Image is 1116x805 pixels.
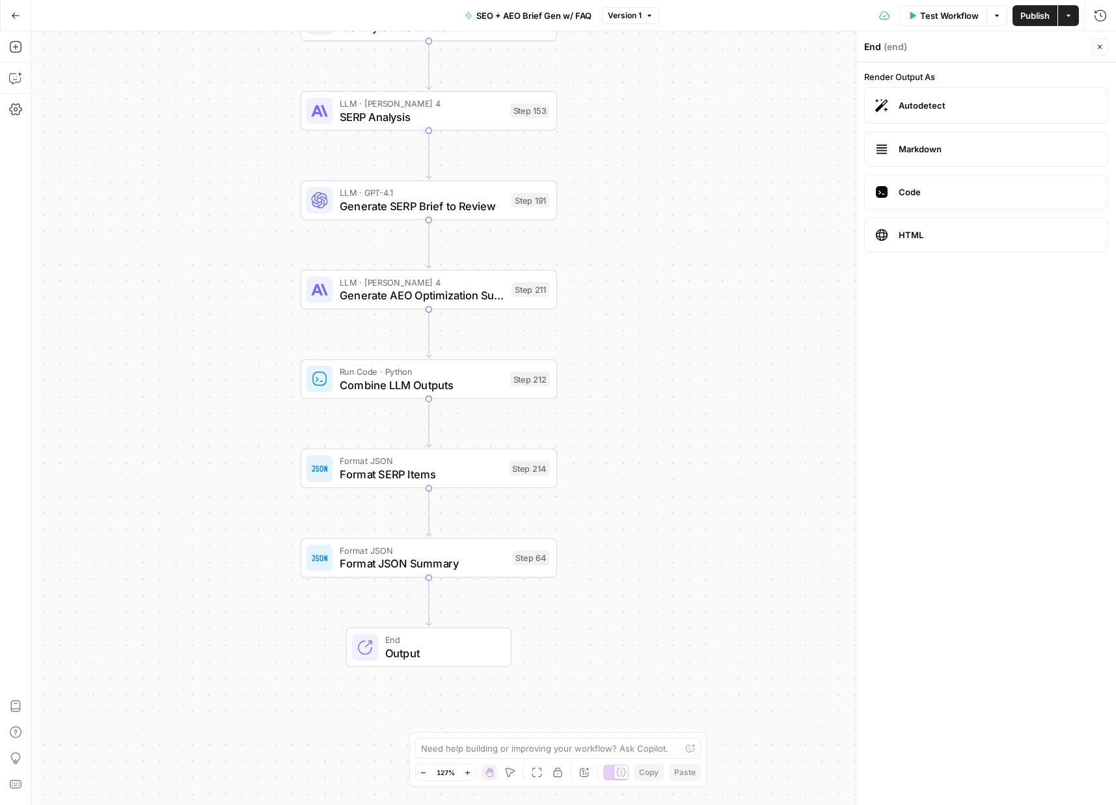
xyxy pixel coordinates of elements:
[426,131,431,178] g: Edge from step_153 to step_191
[340,198,505,214] span: Generate SERP Brief to Review
[510,103,550,118] div: Step 153
[920,9,979,22] span: Test Workflow
[674,767,696,778] span: Paste
[340,186,505,199] span: LLM · GPT-4.1
[864,40,1087,53] div: End
[509,461,549,476] div: Step 214
[512,551,549,566] div: Step 64
[884,40,907,53] span: ( end )
[608,10,642,21] span: Version 1
[426,578,431,625] g: Edge from step_64 to end
[301,359,557,399] div: Run Code · PythonCombine LLM OutputsStep 212
[864,70,1108,83] label: Render Output As
[385,645,498,661] span: Output
[340,19,503,35] span: Identify Content Blocks
[340,454,503,467] span: Format JSON
[426,310,431,357] g: Edge from step_211 to step_212
[426,400,431,447] g: Edge from step_212 to step_214
[301,91,557,131] div: LLM · [PERSON_NAME] 4SERP AnalysisStep 153
[900,5,987,26] button: Test Workflow
[340,97,504,110] span: LLM · [PERSON_NAME] 4
[899,99,1097,112] span: Autodetect
[301,448,557,488] div: Format JSONFormat SERP ItemsStep 214
[1013,5,1057,26] button: Publish
[426,489,431,536] g: Edge from step_214 to step_64
[602,7,659,24] button: Version 1
[301,269,557,309] div: LLM · [PERSON_NAME] 4Generate AEO Optimization SuggestionsStep 211
[301,180,557,220] div: LLM · GPT-4.1Generate SERP Brief to ReviewStep 191
[426,221,431,268] g: Edge from step_191 to step_211
[301,1,557,41] div: Identify Content Blocks
[340,544,506,557] span: Format JSON
[457,5,599,26] button: SEO + AEO Brief Gen w/ FAQ
[476,9,592,22] span: SEO + AEO Brief Gen w/ FAQ
[340,466,503,482] span: Format SERP Items
[301,538,557,578] div: Format JSONFormat JSON SummaryStep 64
[301,627,557,667] div: EndOutput
[426,42,431,89] g: Edge from step_104 to step_153
[340,287,505,303] span: Generate AEO Optimization Suggestions
[639,767,659,778] span: Copy
[340,365,504,378] span: Run Code · Python
[437,767,455,778] span: 127%
[669,764,701,781] button: Paste
[340,555,506,571] span: Format JSON Summary
[340,377,504,393] span: Combine LLM Outputs
[634,764,664,781] button: Copy
[511,193,550,208] div: Step 191
[510,372,550,387] div: Step 212
[899,143,1097,156] span: Markdown
[385,633,498,646] span: End
[511,282,550,297] div: Step 211
[899,228,1097,241] span: HTML
[1020,9,1050,22] span: Publish
[340,275,505,288] span: LLM · [PERSON_NAME] 4
[340,108,504,124] span: SERP Analysis
[899,185,1097,198] span: Code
